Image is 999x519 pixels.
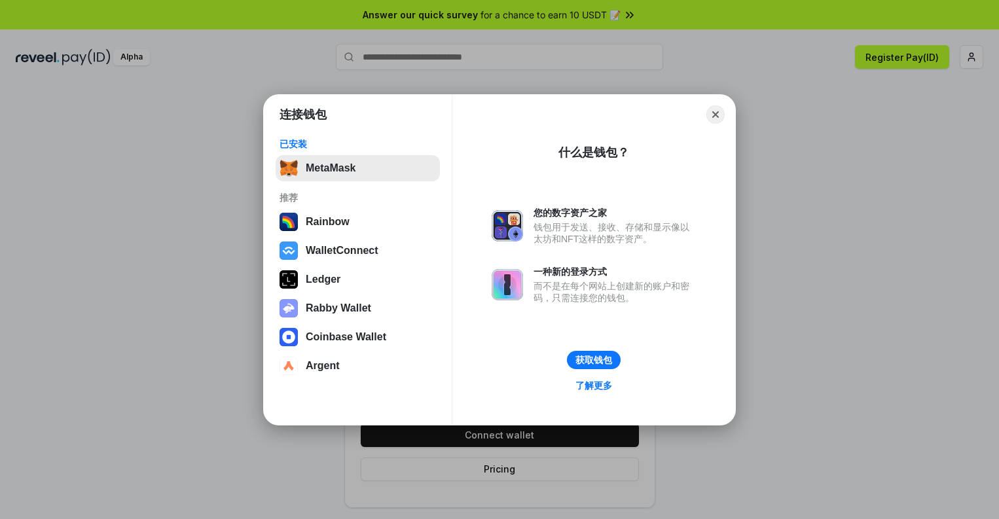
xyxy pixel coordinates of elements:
img: svg+xml,%3Csvg%20xmlns%3D%22http%3A%2F%2Fwww.w3.org%2F2000%2Fsvg%22%20fill%3D%22none%22%20viewBox... [492,210,523,242]
button: 获取钱包 [567,351,621,369]
div: 推荐 [280,192,436,204]
div: 而不是在每个网站上创建新的账户和密码，只需连接您的钱包。 [534,280,696,304]
button: Ledger [276,266,440,293]
div: 获取钱包 [575,354,612,366]
div: 您的数字资产之家 [534,207,696,219]
div: Rabby Wallet [306,302,371,314]
div: 已安装 [280,138,436,150]
img: svg+xml,%3Csvg%20width%3D%2228%22%20height%3D%2228%22%20viewBox%3D%220%200%2028%2028%22%20fill%3D... [280,357,298,375]
button: MetaMask [276,155,440,181]
div: 钱包用于发送、接收、存储和显示像以太坊和NFT这样的数字资产。 [534,221,696,245]
div: WalletConnect [306,245,378,257]
button: Rabby Wallet [276,295,440,321]
img: svg+xml,%3Csvg%20width%3D%22120%22%20height%3D%22120%22%20viewBox%3D%220%200%20120%20120%22%20fil... [280,213,298,231]
button: Coinbase Wallet [276,324,440,350]
div: Argent [306,360,340,372]
div: MetaMask [306,162,355,174]
div: 一种新的登录方式 [534,266,696,277]
h1: 连接钱包 [280,107,327,122]
button: WalletConnect [276,238,440,264]
img: svg+xml,%3Csvg%20xmlns%3D%22http%3A%2F%2Fwww.w3.org%2F2000%2Fsvg%22%20fill%3D%22none%22%20viewBox... [492,269,523,300]
div: 了解更多 [575,380,612,391]
button: Rainbow [276,209,440,235]
div: 什么是钱包？ [558,145,629,160]
img: svg+xml,%3Csvg%20xmlns%3D%22http%3A%2F%2Fwww.w3.org%2F2000%2Fsvg%22%20width%3D%2228%22%20height%3... [280,270,298,289]
img: svg+xml,%3Csvg%20width%3D%2228%22%20height%3D%2228%22%20viewBox%3D%220%200%2028%2028%22%20fill%3D... [280,242,298,260]
img: svg+xml,%3Csvg%20xmlns%3D%22http%3A%2F%2Fwww.w3.org%2F2000%2Fsvg%22%20fill%3D%22none%22%20viewBox... [280,299,298,317]
img: svg+xml,%3Csvg%20width%3D%2228%22%20height%3D%2228%22%20viewBox%3D%220%200%2028%2028%22%20fill%3D... [280,328,298,346]
div: Coinbase Wallet [306,331,386,343]
button: Argent [276,353,440,379]
button: Close [706,105,725,124]
div: Rainbow [306,216,350,228]
a: 了解更多 [568,377,620,394]
div: Ledger [306,274,340,285]
img: svg+xml,%3Csvg%20fill%3D%22none%22%20height%3D%2233%22%20viewBox%3D%220%200%2035%2033%22%20width%... [280,159,298,177]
